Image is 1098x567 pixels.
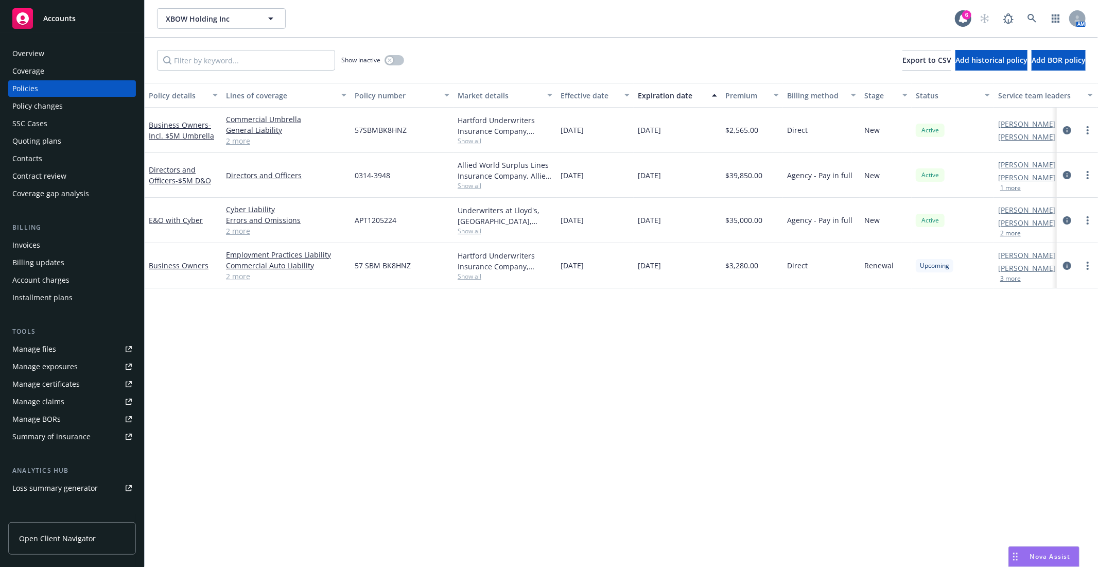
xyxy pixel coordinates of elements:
a: Manage files [8,341,136,357]
div: Stage [864,90,896,101]
button: Status [912,83,994,108]
a: Business Owners [149,261,208,270]
a: Installment plans [8,289,136,306]
a: Invoices [8,237,136,253]
a: Business Owners [149,120,214,141]
a: Cyber Liability [226,204,346,215]
a: more [1082,169,1094,181]
div: Premium [725,90,768,101]
a: Search [1022,8,1042,29]
a: more [1082,214,1094,227]
a: Contacts [8,150,136,167]
span: Active [920,126,940,135]
span: $3,280.00 [725,260,758,271]
a: Quoting plans [8,133,136,149]
span: [DATE] [561,170,584,181]
span: Upcoming [920,261,949,270]
span: New [864,215,880,226]
div: Billing [8,222,136,233]
span: [DATE] [638,170,661,181]
span: Show all [458,181,552,190]
button: Expiration date [634,83,721,108]
a: General Liability [226,125,346,135]
button: Nova Assist [1008,546,1079,567]
div: Overview [12,45,44,62]
span: [DATE] [638,125,661,135]
a: more [1082,124,1094,136]
div: Allied World Surplus Lines Insurance Company, Allied World Assurance Company (AWAC), Socius Insur... [458,160,552,181]
div: Account charges [12,272,69,288]
a: [PERSON_NAME] [998,172,1056,183]
div: Underwriters at Lloyd's, [GEOGRAPHIC_DATA], Lloyd's of [GEOGRAPHIC_DATA], Ambridge Partners LLC, ... [458,205,552,227]
span: Add BOR policy [1032,55,1086,65]
a: 2 more [226,135,346,146]
span: Renewal [864,260,894,271]
div: Manage certificates [12,376,80,392]
a: Manage exposures [8,358,136,375]
div: Coverage [12,63,44,79]
a: Coverage [8,63,136,79]
div: Manage BORs [12,411,61,427]
a: Commercial Auto Liability [226,260,346,271]
span: Add historical policy [955,55,1027,65]
button: Lines of coverage [222,83,351,108]
span: Direct [787,125,808,135]
div: Installment plans [12,289,73,306]
span: Active [920,170,940,180]
span: Open Client Navigator [19,533,96,544]
span: Accounts [43,14,76,23]
a: E&O with Cyber [149,215,203,225]
span: $35,000.00 [725,215,762,226]
span: Show all [458,136,552,145]
button: Effective date [556,83,634,108]
a: [PERSON_NAME] [998,204,1056,215]
a: Manage claims [8,393,136,410]
a: Loss summary generator [8,480,136,496]
a: Errors and Omissions [226,215,346,226]
span: New [864,125,880,135]
div: Drag to move [1009,547,1022,566]
span: [DATE] [561,215,584,226]
button: Service team leaders [994,83,1097,108]
span: 57SBMBK8HNZ [355,125,407,135]
a: Policies [8,80,136,97]
a: Coverage gap analysis [8,185,136,202]
button: Premium [721,83,783,108]
div: Hartford Underwriters Insurance Company, Hartford Insurance Group [458,250,552,272]
a: circleInformation [1061,214,1073,227]
div: Contract review [12,168,66,184]
a: Summary of insurance [8,428,136,445]
div: Status [916,90,979,101]
button: 3 more [1000,276,1021,282]
button: Market details [454,83,556,108]
button: Export to CSV [902,50,951,71]
div: Contacts [12,150,42,167]
div: Coverage gap analysis [12,185,89,202]
div: Summary of insurance [12,428,91,445]
span: Show all [458,227,552,235]
span: [DATE] [638,260,661,271]
a: SSC Cases [8,115,136,132]
span: $2,565.00 [725,125,758,135]
span: New [864,170,880,181]
a: [PERSON_NAME] [998,217,1056,228]
div: Policies [12,80,38,97]
span: Agency - Pay in full [787,170,852,181]
div: Manage claims [12,393,64,410]
a: 2 more [226,226,346,236]
div: Service team leaders [998,90,1082,101]
a: Commercial Umbrella [226,114,346,125]
button: Policy number [351,83,454,108]
span: $39,850.00 [725,170,762,181]
div: Billing updates [12,254,64,271]
span: [DATE] [561,125,584,135]
div: SSC Cases [12,115,47,132]
button: 1 more [1000,185,1021,191]
a: circleInformation [1061,260,1073,272]
a: [PERSON_NAME] [998,263,1056,273]
a: Account charges [8,272,136,288]
span: - Incl. $5M Umbrella [149,120,214,141]
span: Direct [787,260,808,271]
div: Policy changes [12,98,63,114]
span: Active [920,216,940,225]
